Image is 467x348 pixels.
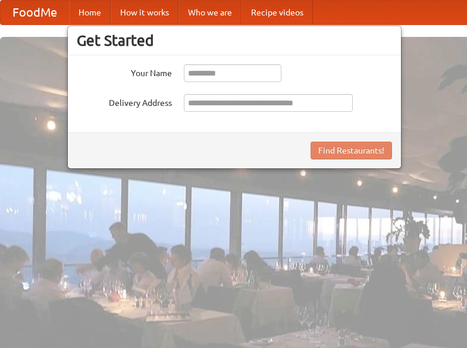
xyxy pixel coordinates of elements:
[1,1,69,24] a: FoodMe
[77,94,172,109] label: Delivery Address
[178,1,242,24] a: Who we are
[111,1,178,24] a: How it works
[311,142,392,159] button: Find Restaurants!
[77,64,172,79] label: Your Name
[77,32,392,49] h3: Get Started
[69,1,111,24] a: Home
[242,1,313,24] a: Recipe videos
